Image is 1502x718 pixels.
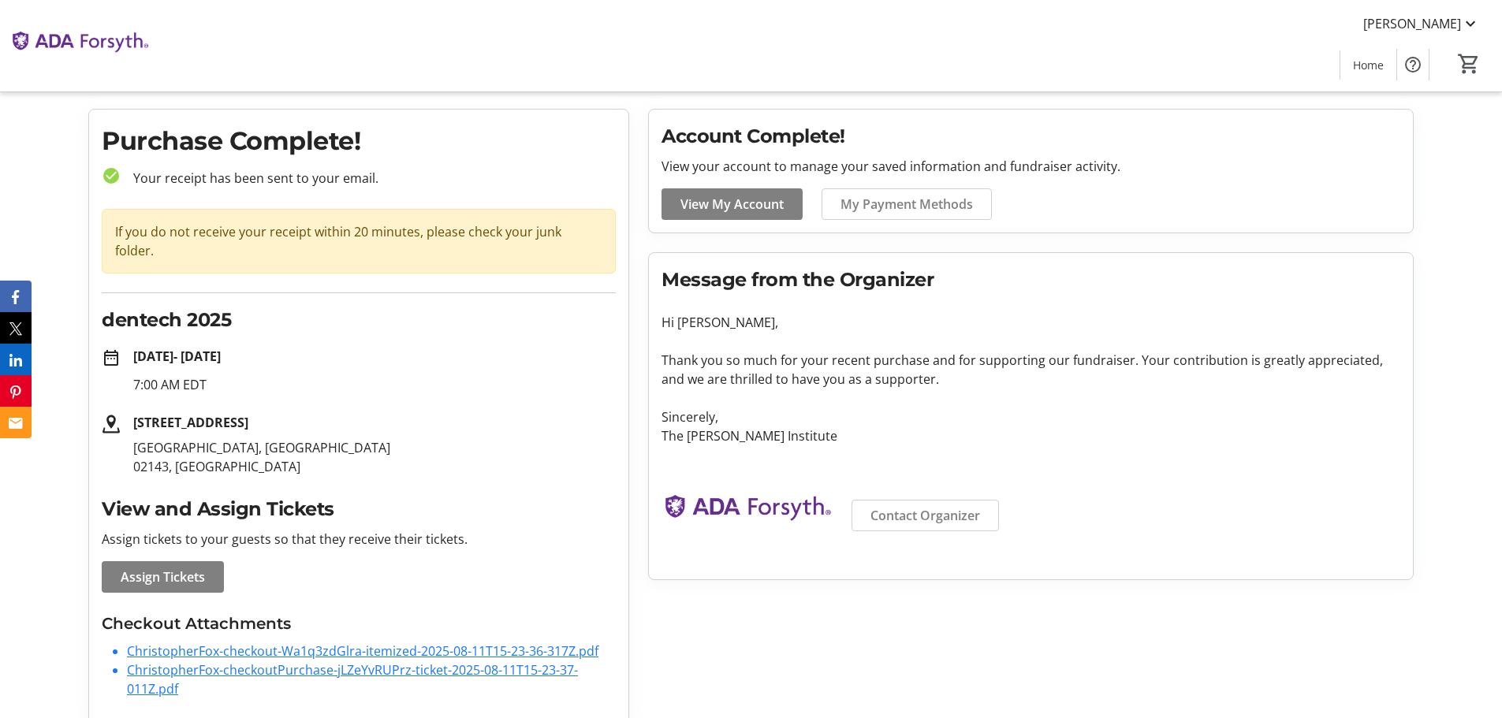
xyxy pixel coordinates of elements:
[133,414,248,431] strong: [STREET_ADDRESS]
[662,266,1400,294] h2: Message from the Organizer
[102,348,121,367] mat-icon: date_range
[680,195,784,214] span: View My Account
[127,661,578,698] a: ChristopherFox-checkoutPurchase-jLZeYvRUPrz-ticket-2025-08-11T15-23-37-011Z.pdf
[870,506,980,525] span: Contact Organizer
[1353,57,1384,73] span: Home
[102,495,616,523] h2: View and Assign Tickets
[1397,49,1429,80] button: Help
[822,188,992,220] a: My Payment Methods
[662,464,832,560] img: The ADA Forsyth Institute logo
[852,500,999,531] a: Contact Organizer
[662,426,1400,445] p: The [PERSON_NAME] Institute
[102,122,616,160] h1: Purchase Complete!
[121,169,616,188] p: Your receipt has been sent to your email.
[662,188,803,220] a: View My Account
[133,438,616,476] p: [GEOGRAPHIC_DATA], [GEOGRAPHIC_DATA] 02143, [GEOGRAPHIC_DATA]
[9,6,150,85] img: The ADA Forsyth Institute's Logo
[102,530,616,549] p: Assign tickets to your guests so that they receive their tickets.
[1363,14,1461,33] span: [PERSON_NAME]
[102,166,121,185] mat-icon: check_circle
[1455,50,1483,78] button: Cart
[102,561,224,593] a: Assign Tickets
[127,642,598,660] a: ChristopherFox-checkout-Wa1q3zdGlra-itemized-2025-08-11T15-23-36-317Z.pdf
[662,351,1400,389] p: Thank you so much for your recent purchase and for supporting our fundraiser. Your contribution i...
[1340,50,1396,80] a: Home
[662,122,1400,151] h2: Account Complete!
[840,195,973,214] span: My Payment Methods
[662,313,1400,332] p: Hi [PERSON_NAME],
[102,306,616,334] h2: dentech 2025
[133,348,221,365] strong: [DATE] - [DATE]
[1351,11,1493,36] button: [PERSON_NAME]
[662,407,1400,426] p: Sincerely,
[133,375,616,394] p: 7:00 AM EDT
[102,612,616,635] h3: Checkout Attachments
[121,567,205,586] span: Assign Tickets
[102,209,616,273] div: If you do not receive your receipt within 20 minutes, please check your junk folder.
[662,157,1400,176] p: View your account to manage your saved information and fundraiser activity.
